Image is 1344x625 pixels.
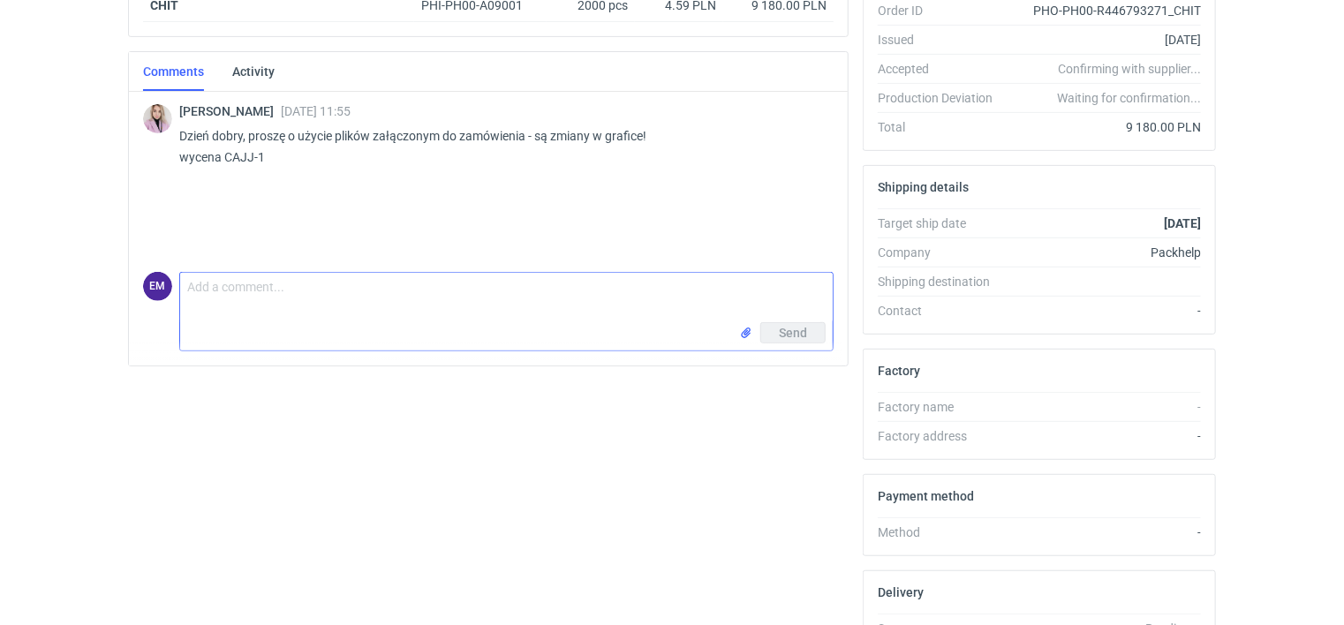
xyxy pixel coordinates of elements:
div: - [1007,523,1201,541]
div: Order ID [878,2,1007,19]
img: Klaudia Wiśniewska [143,104,172,133]
div: Packhelp [1007,244,1201,261]
a: Activity [232,52,275,91]
div: Method [878,523,1007,541]
div: Total [878,118,1007,136]
div: - [1007,302,1201,320]
div: Issued [878,31,1007,49]
span: Send [779,327,807,339]
div: Factory name [878,398,1007,416]
h2: Payment method [878,489,974,503]
h2: Delivery [878,585,924,599]
div: Shipping destination [878,273,1007,290]
div: 9 180.00 PLN [1007,118,1201,136]
div: Contact [878,302,1007,320]
em: Waiting for confirmation... [1057,89,1201,107]
em: Confirming with supplier... [1058,62,1201,76]
div: PHO-PH00-R446793271_CHIT [1007,2,1201,19]
div: Company [878,244,1007,261]
figcaption: EM [143,272,172,301]
div: Ewa Mroczkowska [143,272,172,301]
div: Factory address [878,427,1007,445]
div: - [1007,398,1201,416]
p: Dzień dobry, proszę o użycie plików załączonym do zamówienia - są zmiany w grafice! wycena CAJJ-1 [179,125,819,168]
div: Production Deviation [878,89,1007,107]
strong: [DATE] [1164,216,1201,230]
h2: Shipping details [878,180,969,194]
span: [DATE] 11:55 [281,104,351,118]
div: [DATE] [1007,31,1201,49]
div: Accepted [878,60,1007,78]
a: Comments [143,52,204,91]
button: Send [760,322,826,343]
div: - [1007,427,1201,445]
h2: Factory [878,364,920,378]
span: [PERSON_NAME] [179,104,281,118]
div: Target ship date [878,215,1007,232]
